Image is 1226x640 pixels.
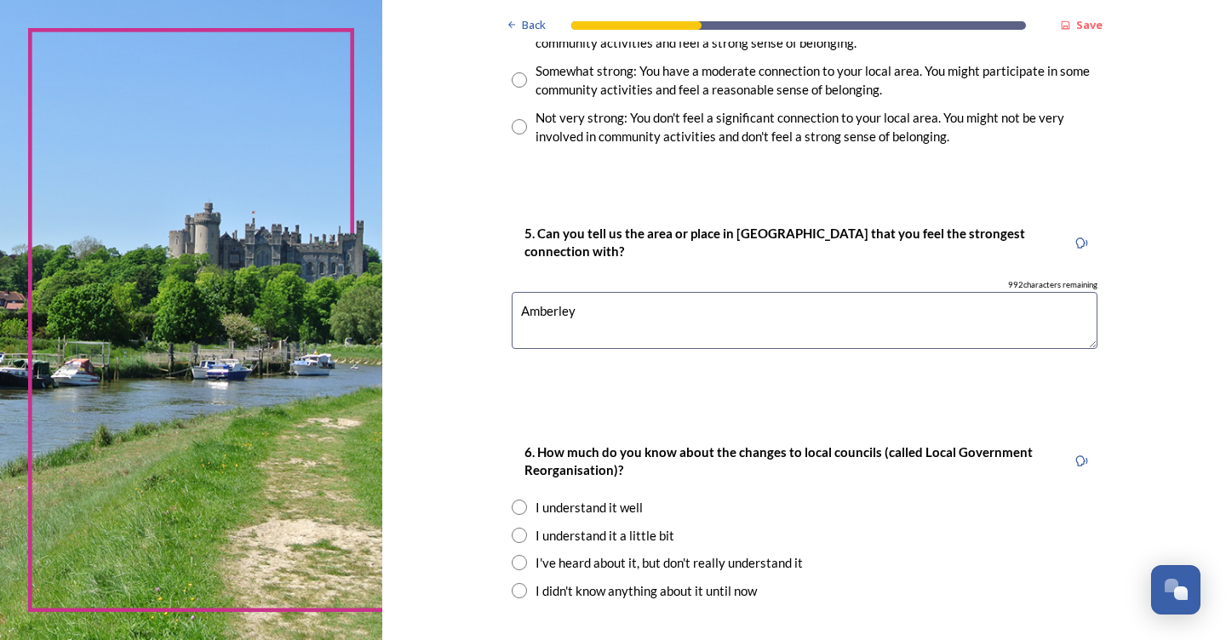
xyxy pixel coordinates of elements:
[536,108,1097,146] div: Not very strong: You don't feel a significant connection to your local area. You might not be ver...
[536,498,643,517] div: I understand it well
[536,526,674,546] div: I understand it a little bit
[524,226,1028,259] strong: 5. Can you tell us the area or place in [GEOGRAPHIC_DATA] that you feel the strongest connection ...
[536,61,1097,100] div: Somewhat strong: You have a moderate connection to your local area. You might participate in some...
[522,17,546,33] span: Back
[536,553,803,573] div: I've heard about it, but don't really understand it
[1076,17,1103,32] strong: Save
[1008,279,1097,291] span: 992 characters remaining
[1151,565,1200,614] button: Open Chat
[524,444,1035,477] strong: 6. How much do you know about the changes to local councils (called Local Government Reorganisati...
[536,581,757,601] div: I didn't know anything about it until now
[512,292,1097,349] textarea: Amberley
